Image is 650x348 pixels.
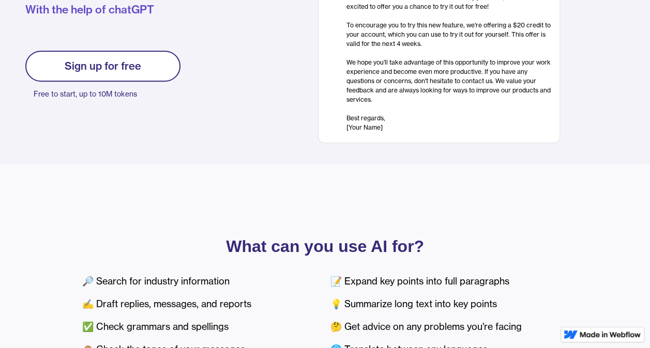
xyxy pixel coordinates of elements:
img: Made in Webflow [580,331,641,338]
div: Sign up for free [65,60,141,72]
p: Free to start, up to 10M tokens [34,87,180,101]
p: What can you use AI for? [82,239,568,254]
p: With the help of chatGPT [25,2,222,18]
a: Sign up for free [25,51,180,82]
